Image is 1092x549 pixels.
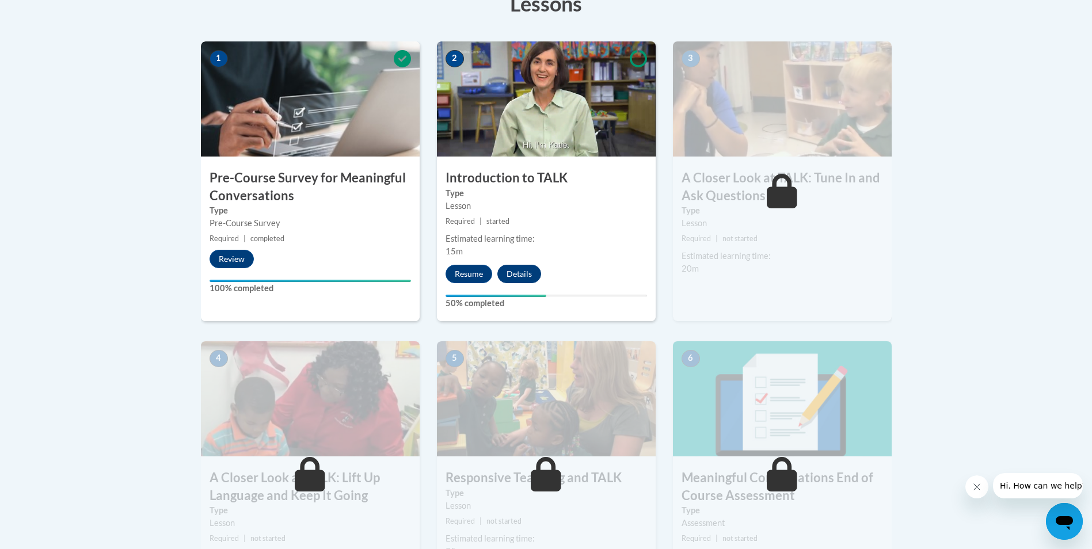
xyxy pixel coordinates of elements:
[210,534,239,543] span: Required
[682,50,700,67] span: 3
[210,250,254,268] button: Review
[722,534,758,543] span: not started
[446,187,647,200] label: Type
[446,246,463,256] span: 15m
[250,534,286,543] span: not started
[243,534,246,543] span: |
[1046,503,1083,540] iframe: Button to launch messaging window
[437,469,656,487] h3: Responsive Teaching and TALK
[437,341,656,456] img: Course Image
[446,487,647,500] label: Type
[446,265,492,283] button: Resume
[682,264,699,273] span: 20m
[243,234,246,243] span: |
[201,41,420,157] img: Course Image
[210,350,228,367] span: 4
[210,280,411,282] div: Your progress
[682,217,883,230] div: Lesson
[446,295,546,297] div: Your progress
[716,534,718,543] span: |
[201,469,420,505] h3: A Closer Look at TALK: Lift Up Language and Keep It Going
[480,517,482,525] span: |
[210,504,411,517] label: Type
[446,517,475,525] span: Required
[437,41,656,157] img: Course Image
[446,500,647,512] div: Lesson
[250,234,284,243] span: completed
[682,204,883,217] label: Type
[201,341,420,456] img: Course Image
[673,341,892,456] img: Course Image
[497,265,541,283] button: Details
[716,234,718,243] span: |
[446,350,464,367] span: 5
[210,517,411,529] div: Lesson
[446,200,647,212] div: Lesson
[446,232,647,245] div: Estimated learning time:
[480,217,482,226] span: |
[446,217,475,226] span: Required
[446,532,647,545] div: Estimated learning time:
[486,517,522,525] span: not started
[210,204,411,217] label: Type
[201,169,420,205] h3: Pre-Course Survey for Meaningful Conversations
[993,473,1083,498] iframe: Message from company
[210,282,411,295] label: 100% completed
[673,41,892,157] img: Course Image
[682,350,700,367] span: 6
[722,234,758,243] span: not started
[682,504,883,517] label: Type
[210,50,228,67] span: 1
[210,217,411,230] div: Pre-Course Survey
[682,234,711,243] span: Required
[673,169,892,205] h3: A Closer Look at TALK: Tune In and Ask Questions
[486,217,509,226] span: started
[673,469,892,505] h3: Meaningful Conversations End of Course Assessment
[965,475,988,498] iframe: Close message
[7,8,93,17] span: Hi. How can we help?
[682,534,711,543] span: Required
[210,234,239,243] span: Required
[682,250,883,262] div: Estimated learning time:
[446,297,647,310] label: 50% completed
[446,50,464,67] span: 2
[682,517,883,529] div: Assessment
[437,169,656,187] h3: Introduction to TALK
